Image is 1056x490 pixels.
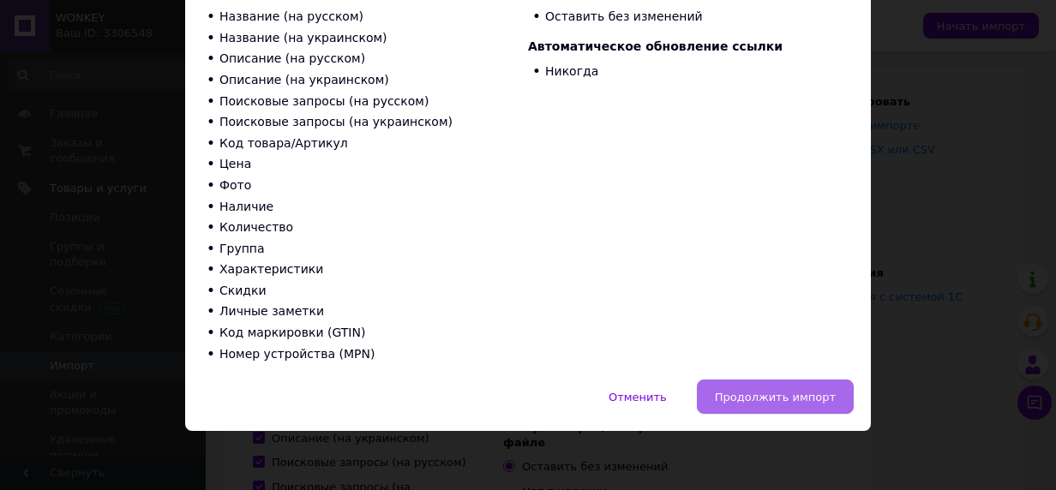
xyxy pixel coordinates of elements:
[715,391,836,403] span: Продолжить импорт
[202,175,528,196] li: Фото
[202,7,528,28] li: Название (на русском)
[202,344,528,365] li: Номер устройства (MPN)
[528,7,854,28] li: Оставить без изменений
[591,379,685,414] button: Отменить
[202,27,528,49] li: Название (на украинском)
[202,91,528,112] li: Поисковые запросы (на русском)
[202,260,528,281] li: Характеристики
[202,238,528,260] li: Группа
[202,323,528,344] li: Код маркировки (GTIN)
[202,280,528,302] li: Скидки
[528,62,854,83] li: Никогда
[202,69,528,91] li: Описание (на украинском)
[202,133,528,154] li: Код товара/Артикул
[202,302,528,323] li: Личные заметки
[202,196,528,218] li: Наличие
[202,218,528,239] li: Количество
[202,49,528,70] li: Описание (на русском)
[202,112,528,134] li: Поисковые запросы (на украинском)
[202,154,528,176] li: Цена
[697,379,854,414] button: Продолжить импорт
[528,39,783,53] span: Автоматическое обновление ссылки
[609,391,667,403] span: Отменить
